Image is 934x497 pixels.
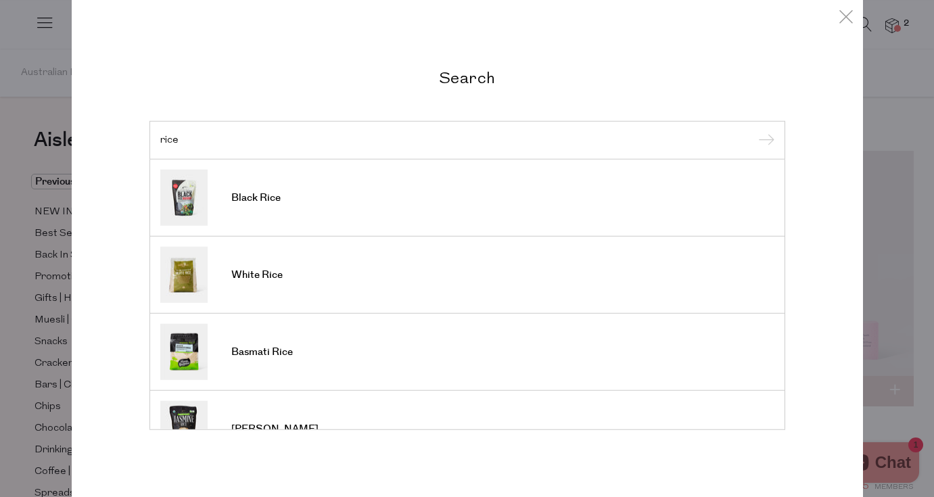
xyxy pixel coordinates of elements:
[160,247,208,303] img: White Rice
[160,401,208,457] img: Jasmine Rice
[231,346,293,359] span: Basmati Rice
[231,268,283,282] span: White Rice
[160,135,774,145] input: Search
[160,324,774,380] a: Basmati Rice
[160,170,208,226] img: Black Rice
[160,324,208,380] img: Basmati Rice
[231,191,281,205] span: Black Rice
[231,423,319,436] span: [PERSON_NAME]
[149,67,785,87] h2: Search
[160,247,774,303] a: White Rice
[160,170,774,226] a: Black Rice
[160,401,774,457] a: [PERSON_NAME]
